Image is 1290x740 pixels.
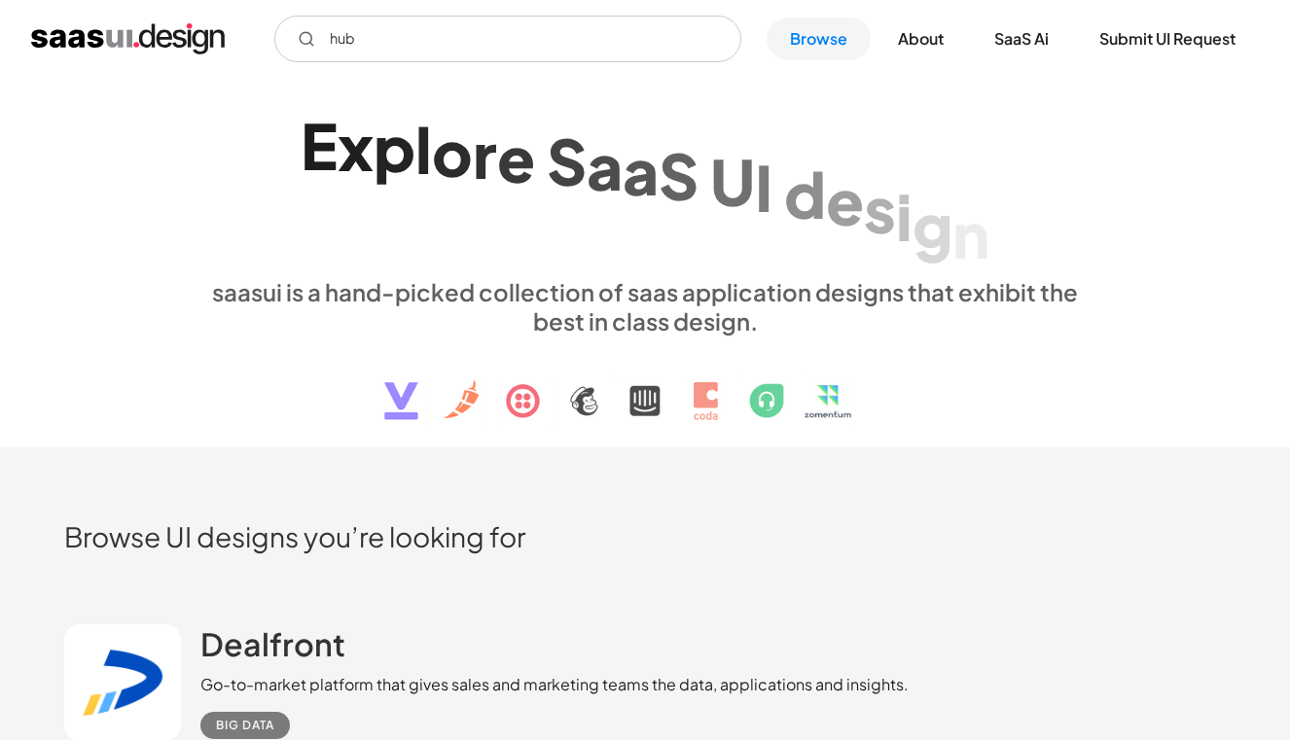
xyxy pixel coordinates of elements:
[755,150,772,225] div: I
[200,624,345,663] h2: Dealfront
[710,144,755,219] div: U
[197,108,1093,258] h1: Explore SaaS UI design patterns & interactions.
[301,108,338,183] div: E
[473,117,497,192] div: r
[952,196,989,271] div: n
[31,23,225,54] a: home
[864,171,896,246] div: s
[547,123,587,198] div: S
[200,673,909,696] div: Go-to-market platform that gives sales and marketing teams the data, applications and insights.
[274,16,741,62] input: Search UI designs you're looking for...
[338,109,374,184] div: x
[216,714,274,737] div: Big Data
[659,138,699,213] div: S
[767,18,871,60] a: Browse
[200,624,345,673] a: Dealfront
[587,128,623,203] div: a
[374,110,415,185] div: p
[826,163,864,238] div: e
[623,133,659,208] div: a
[971,18,1072,60] a: SaaS Ai
[64,519,1225,553] h2: Browse UI designs you’re looking for
[432,115,473,190] div: o
[350,335,940,437] img: text, icon, saas logo
[274,16,741,62] form: Email Form
[784,157,826,231] div: d
[896,179,913,254] div: i
[497,121,535,195] div: e
[913,188,952,263] div: g
[875,18,967,60] a: About
[415,112,432,187] div: l
[1076,18,1259,60] a: Submit UI Request
[197,277,1093,335] div: saasui is a hand-picked collection of saas application designs that exhibit the best in class des...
